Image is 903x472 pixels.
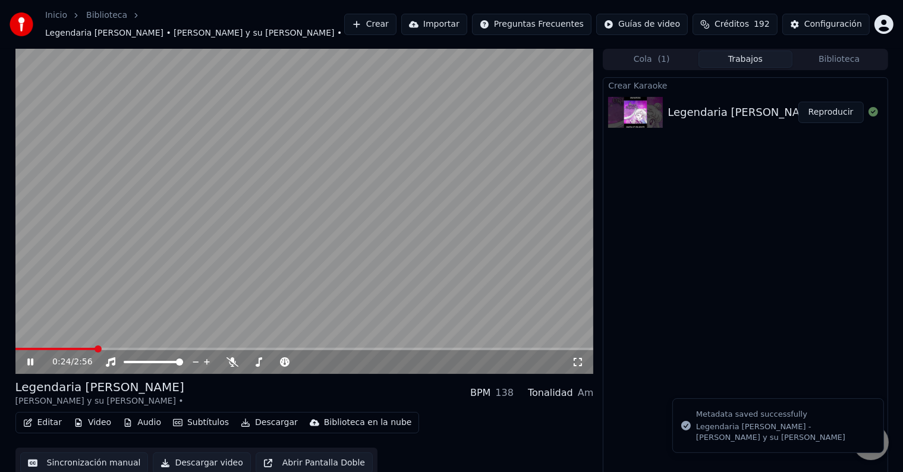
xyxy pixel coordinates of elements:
div: Legendaria [PERSON_NAME] [15,379,184,395]
div: Crear Karaoke [603,78,887,92]
div: Biblioteca en la nube [324,417,412,429]
span: 192 [754,18,770,30]
span: Créditos [715,18,749,30]
button: Reproducir [798,102,864,123]
div: Legendaria [PERSON_NAME] - [PERSON_NAME] y su [PERSON_NAME] [696,421,874,443]
span: Legendaria [PERSON_NAME] • [PERSON_NAME] y su [PERSON_NAME] • [45,27,342,39]
span: 0:24 [52,356,71,368]
div: / [52,356,81,368]
button: Editar [18,414,67,431]
button: Video [69,414,116,431]
button: Descargar [236,414,303,431]
button: Biblioteca [792,51,886,68]
a: Biblioteca [86,10,127,21]
div: [PERSON_NAME] y su [PERSON_NAME] • [15,395,184,407]
button: Créditos192 [693,14,778,35]
div: Tonalidad [528,386,573,400]
div: Configuración [804,18,862,30]
button: Subtítulos [168,414,234,431]
div: Am [578,386,594,400]
div: Metadata saved successfully [696,408,874,420]
img: youka [10,12,33,36]
button: Audio [118,414,166,431]
button: Importar [401,14,467,35]
button: Guías de video [596,14,688,35]
button: Cola [605,51,699,68]
button: Preguntas Frecuentes [472,14,591,35]
button: Crear [344,14,397,35]
span: ( 1 ) [658,54,670,65]
div: BPM [470,386,490,400]
nav: breadcrumb [45,10,344,39]
button: Configuración [782,14,870,35]
span: 2:56 [74,356,92,368]
button: Trabajos [699,51,792,68]
div: 138 [495,386,514,400]
a: Inicio [45,10,67,21]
